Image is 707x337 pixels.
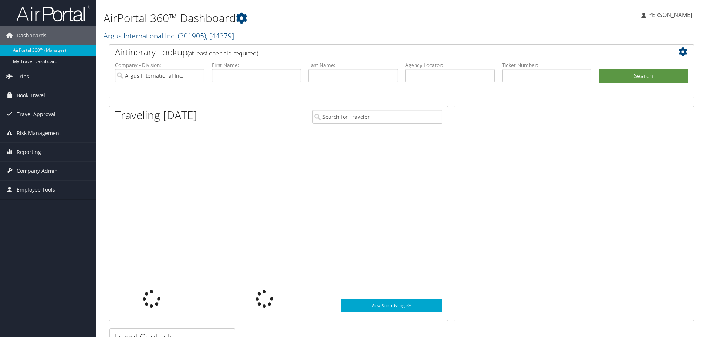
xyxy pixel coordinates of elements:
span: Trips [17,67,29,86]
span: Travel Approval [17,105,55,124]
input: Search for Traveler [312,110,442,124]
span: Employee Tools [17,181,55,199]
label: Ticket Number: [502,61,592,69]
span: ( 301905 ) [178,31,206,41]
span: Dashboards [17,26,47,45]
img: airportal-logo.png [16,5,90,22]
span: Company Admin [17,162,58,180]
span: Risk Management [17,124,61,142]
h2: Airtinerary Lookup [115,46,639,58]
span: (at least one field required) [187,49,258,57]
span: Book Travel [17,86,45,105]
h1: Traveling [DATE] [115,107,197,123]
a: [PERSON_NAME] [641,4,700,26]
label: Company - Division: [115,61,204,69]
span: [PERSON_NAME] [646,11,692,19]
span: , [ 44379 ] [206,31,234,41]
label: Agency Locator: [405,61,495,69]
span: Reporting [17,143,41,161]
button: Search [599,69,688,84]
label: First Name: [212,61,301,69]
a: View SecurityLogic® [341,299,442,312]
label: Last Name: [308,61,398,69]
a: Argus International Inc. [104,31,234,41]
h1: AirPortal 360™ Dashboard [104,10,501,26]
